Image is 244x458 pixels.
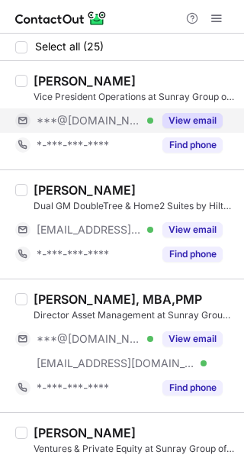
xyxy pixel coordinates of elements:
div: Vice President Operations at Sunray Group of Hotels [34,90,235,104]
span: [EMAIL_ADDRESS][DOMAIN_NAME] [37,356,195,370]
div: [PERSON_NAME] [34,73,136,89]
img: ContactOut v5.3.10 [15,9,107,27]
div: Ventures & Private Equity at Sunray Group of Hotels [34,442,235,456]
div: Dual GM DoubleTree & Home2 Suites by Hilton Kitchener at Sunray Group of Hotels [34,199,235,213]
div: [PERSON_NAME] [34,182,136,198]
span: Select all (25) [35,40,104,53]
span: ***@[DOMAIN_NAME] [37,332,142,346]
div: [PERSON_NAME], MBA,PMP [34,292,202,307]
button: Reveal Button [162,247,223,262]
button: Reveal Button [162,113,223,128]
button: Reveal Button [162,380,223,395]
div: Director Asset Management at Sunray Group of Hotels [34,308,235,322]
button: Reveal Button [162,331,223,347]
div: [PERSON_NAME] [34,425,136,440]
span: [EMAIL_ADDRESS][DOMAIN_NAME] [37,223,142,237]
span: ***@[DOMAIN_NAME] [37,114,142,127]
button: Reveal Button [162,222,223,237]
button: Reveal Button [162,137,223,153]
